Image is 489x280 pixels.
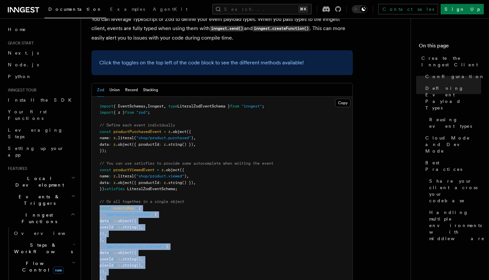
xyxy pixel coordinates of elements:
span: : [109,180,111,185]
a: Your first Functions [5,106,77,124]
span: // You can use satisfies to provide some autocomplete when writing the event [100,161,273,166]
span: productPurchasedEvent [113,129,161,134]
span: "app/subscription.started" [104,244,164,249]
span: : [113,263,116,268]
span: Home [8,26,26,33]
span: planId [100,263,113,268]
span: z [113,142,116,147]
span: new [53,267,64,274]
span: ) [191,136,193,140]
span: .literal [116,174,134,178]
span: Local Development [5,175,71,188]
span: // Define each event individually [100,123,175,127]
span: Reusing event types [429,116,481,129]
span: : [164,244,166,249]
span: Configuration [425,73,485,80]
span: , [187,174,189,178]
a: Defining Event Payload Types [423,82,481,114]
span: .string [120,225,136,229]
a: Home [5,24,77,35]
span: from [125,110,134,115]
span: , [193,136,196,140]
span: .string [120,263,136,268]
a: Setting up your app [5,142,77,161]
span: , [193,180,196,185]
span: ({ [180,168,184,172]
span: ({ [132,250,136,255]
span: () [136,263,141,268]
span: from [230,104,239,108]
span: "shop/product.purchased" [136,136,191,140]
span: z [118,257,120,261]
a: Documentation [44,2,106,18]
span: z [164,180,166,185]
span: satisfies [104,187,125,191]
span: }) [100,231,104,236]
span: "shop/product.viewed" [136,174,184,178]
span: z [113,250,116,255]
span: .string [120,257,136,261]
span: , [102,238,104,242]
button: Flow Controlnew [11,257,77,276]
span: .object [116,142,132,147]
span: z [118,225,120,229]
span: : [109,142,111,147]
button: Stacking [143,83,158,97]
span: Setting up your app [8,146,64,157]
span: = [136,206,139,210]
button: Union [109,83,120,97]
span: "zod" [136,110,148,115]
span: import [100,110,113,115]
span: { [166,244,168,249]
span: z [161,168,164,172]
span: = [157,168,159,172]
span: ({ [132,219,136,223]
span: Node.js [8,62,39,67]
span: : [159,180,161,185]
span: .string [166,142,182,147]
span: z [113,219,116,223]
span: z [113,174,116,178]
span: data [100,142,109,147]
span: Defining Event Payload Types [425,85,481,111]
span: () [136,225,141,229]
span: : [152,212,155,217]
span: data [100,250,109,255]
span: : [159,142,161,147]
span: z [164,142,166,147]
span: "inngest" [241,104,262,108]
span: Python [8,74,32,79]
a: Leveraging Steps [5,124,77,142]
a: Install the SDK [5,94,77,106]
span: Handling multiple environments with middleware [429,209,485,242]
span: () }) [182,142,193,147]
span: name [100,174,109,178]
button: Inngest Functions [5,209,77,227]
span: : [109,219,111,223]
a: Share your client across your codebase [427,175,481,206]
button: Record [125,83,138,97]
span: }) [100,270,104,274]
span: ( [134,136,136,140]
a: Configuration [423,71,481,82]
span: { [139,206,141,210]
span: Leveraging Steps [8,127,63,139]
span: { [155,212,157,217]
a: Cloud Mode and Dev Mode [423,132,481,157]
a: Next.js [5,47,77,59]
a: AgentKit [149,2,191,18]
span: , [104,270,106,274]
span: Inngest tour [5,88,37,93]
span: : [113,225,116,229]
span: ; [148,110,150,115]
span: import [100,104,113,108]
span: () [136,257,141,261]
span: .string [166,180,182,185]
span: type [168,104,177,108]
button: Copy [335,99,350,107]
span: Install the SDK [8,97,75,103]
span: ; [175,187,177,191]
span: Events & Triggers [5,193,71,206]
kbd: ⌘K [299,6,308,12]
span: Next.js [8,50,39,56]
